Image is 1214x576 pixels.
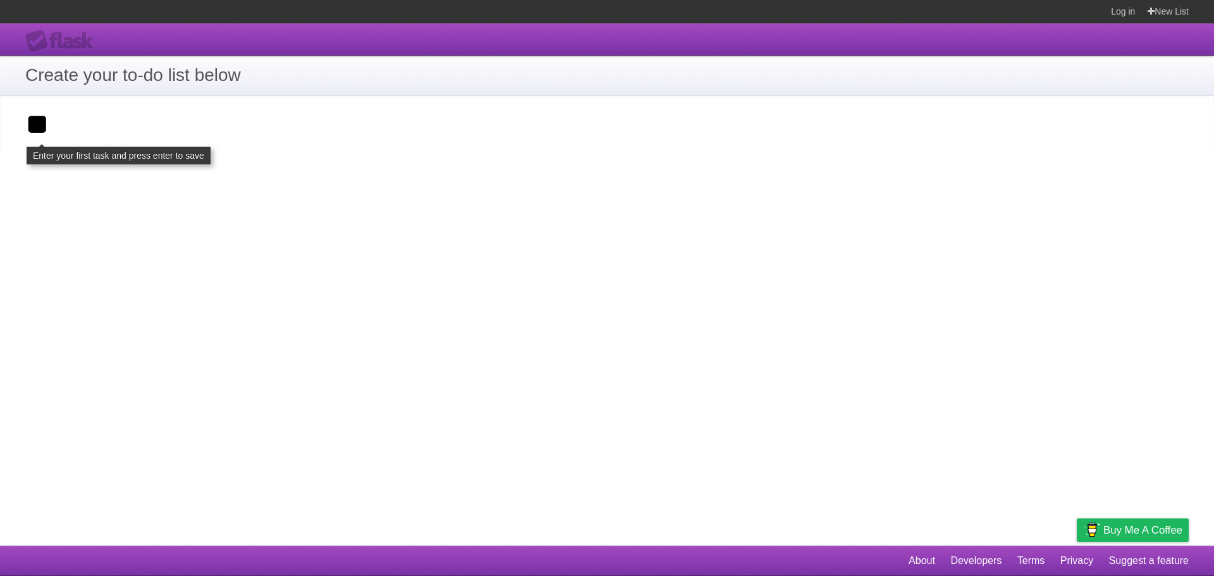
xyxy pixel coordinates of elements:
[1017,549,1045,573] a: Terms
[25,62,1189,89] h1: Create your to-do list below
[1083,519,1100,541] img: Buy me a coffee
[1060,549,1093,573] a: Privacy
[909,549,935,573] a: About
[1103,519,1182,541] span: Buy me a coffee
[1077,518,1189,542] a: Buy me a coffee
[25,30,101,52] div: Flask
[1109,549,1189,573] a: Suggest a feature
[950,549,1002,573] a: Developers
